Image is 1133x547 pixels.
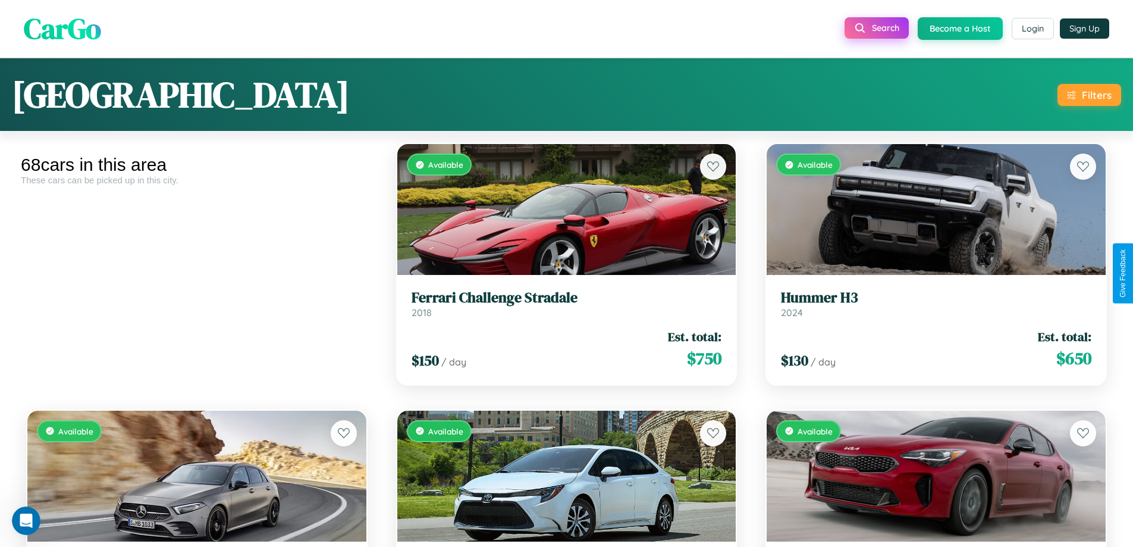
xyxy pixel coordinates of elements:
[918,17,1003,40] button: Become a Host
[12,70,350,119] h1: [GEOGRAPHIC_DATA]
[1119,249,1127,298] div: Give Feedback
[21,155,373,175] div: 68 cars in this area
[1060,18,1109,39] button: Sign Up
[412,351,439,370] span: $ 150
[1038,328,1091,345] span: Est. total:
[781,307,803,318] span: 2024
[798,160,833,170] span: Available
[811,356,836,368] span: / day
[1057,84,1121,106] button: Filters
[412,307,432,318] span: 2018
[428,426,463,436] span: Available
[781,289,1091,307] h3: Hummer H3
[21,175,373,185] div: These cars can be picked up in this city.
[668,328,721,345] span: Est. total:
[781,351,808,370] span: $ 130
[1082,89,1112,101] div: Filters
[781,289,1091,318] a: Hummer H32024
[58,426,93,436] span: Available
[412,289,722,318] a: Ferrari Challenge Stradale2018
[1056,346,1091,370] span: $ 650
[798,426,833,436] span: Available
[441,356,466,368] span: / day
[872,23,899,33] span: Search
[1012,18,1054,39] button: Login
[428,160,463,170] span: Available
[24,9,101,48] span: CarGo
[687,346,721,370] span: $ 750
[12,507,40,535] iframe: Intercom live chat
[412,289,722,307] h3: Ferrari Challenge Stradale
[845,17,909,39] button: Search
